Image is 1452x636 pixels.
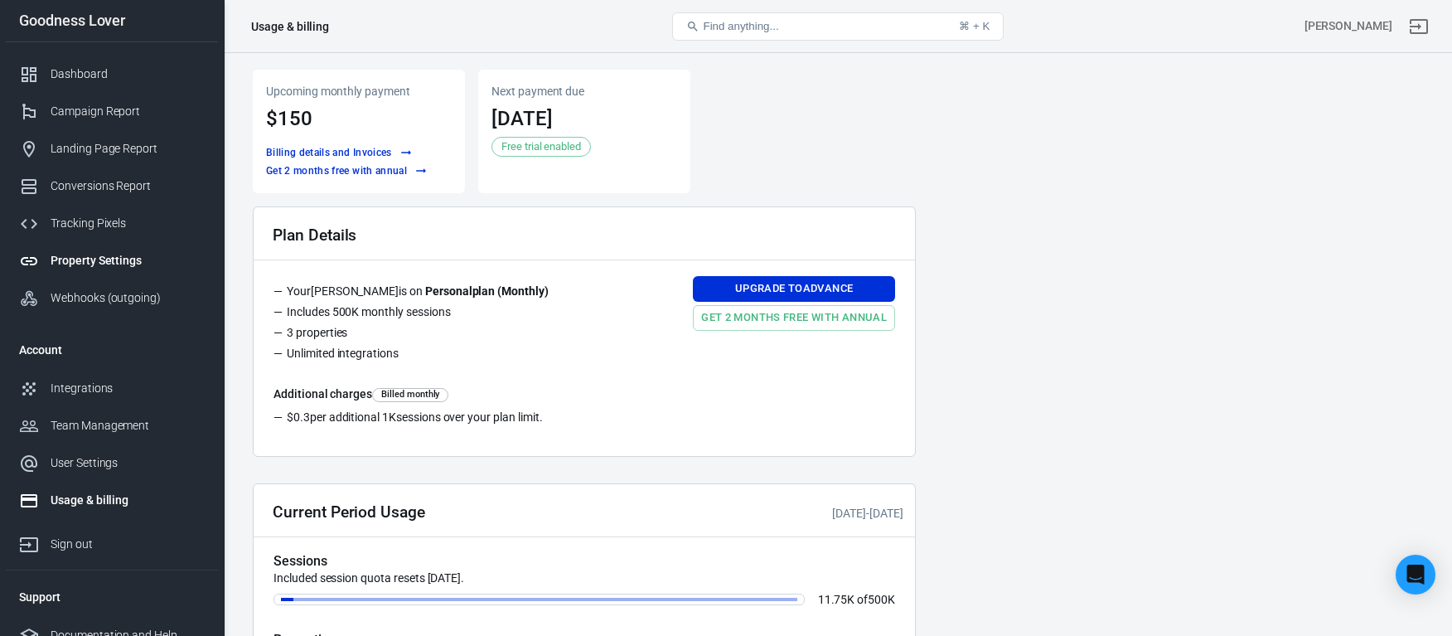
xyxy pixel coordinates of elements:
[6,330,218,370] li: Account
[496,138,587,155] span: Free trial enabled
[6,519,218,563] a: Sign out
[6,93,218,130] a: Campaign Report
[51,140,205,158] div: Landing Page Report
[693,305,895,331] a: Get 2 months free with annual
[51,536,205,553] div: Sign out
[266,83,452,100] p: Upcoming monthly payment
[51,380,205,397] div: Integrations
[1304,17,1392,35] div: Account id: m2kaqM7f
[51,215,205,232] div: Tracking Pixels
[273,386,895,402] h6: Additional charges
[51,289,205,307] div: Webhooks (outgoing)
[6,130,218,167] a: Landing Page Report
[378,388,443,402] span: Billed monthly
[832,507,903,520] span: -
[959,20,990,32] div: ⌘ + K
[6,167,218,205] a: Conversions Report
[266,107,312,130] span: $150
[703,20,778,32] span: Find anything...
[382,410,396,424] span: 1K
[1399,7,1439,46] a: Sign out
[273,303,562,324] li: Includes 500K monthly sessions
[6,482,218,519] a: Usage & billing
[6,577,218,617] li: Support
[693,276,895,302] a: Upgrade toAdvance
[273,553,895,570] h5: Sessions
[672,12,1004,41] button: Find anything...⌘ + K
[1396,555,1435,595] div: Open Intercom Messenger
[818,594,895,605] p: of
[6,13,218,28] div: Goodness Lover
[425,284,549,298] strong: Personal plan ( Monthly )
[868,593,895,606] span: 500K
[51,252,205,269] div: Property Settings
[287,410,310,424] span: $0.3
[6,205,218,242] a: Tracking Pixels
[6,56,218,93] a: Dashboard
[51,454,205,472] div: User Settings
[6,444,218,482] a: User Settings
[251,18,329,35] div: Usage & billing
[273,324,562,345] li: 3 properties
[51,103,205,120] div: Campaign Report
[6,279,218,317] a: Webhooks (outgoing)
[273,503,425,521] h2: Current Period Usage
[51,417,205,435] div: Team Management
[491,83,677,100] p: Next payment due
[273,409,895,430] li: per additional sessions over your plan limit.
[832,507,866,520] time: 2025-09-11T09:30:43+08:00
[51,177,205,195] div: Conversions Report
[6,242,218,279] a: Property Settings
[262,163,431,180] a: Get 2 months free with annual
[51,66,205,83] div: Dashboard
[51,492,205,509] div: Usage & billing
[273,570,895,587] p: Included session quota resets [DATE].
[262,144,416,162] button: Billing details and Invoices
[273,226,356,244] h2: Plan Details
[869,507,903,520] time: 2025-09-25T09:55:34+08:00
[6,370,218,407] a: Integrations
[273,345,562,366] li: Unlimited integrations
[818,593,855,606] span: 11.75K
[273,283,562,303] li: Your [PERSON_NAME] is on
[6,407,218,444] a: Team Management
[491,107,553,130] time: 2025-09-25T09:55:34+08:00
